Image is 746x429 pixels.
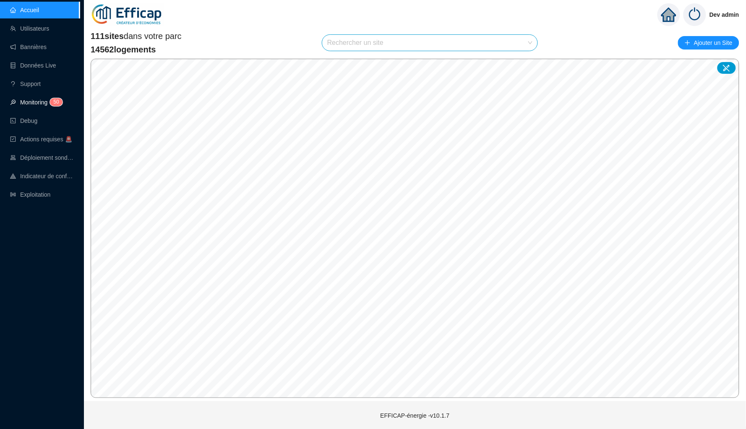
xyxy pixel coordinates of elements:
[10,154,74,161] a: clusterDéploiement sondes
[10,25,49,32] a: teamUtilisateurs
[91,30,182,42] span: dans votre parc
[91,59,739,398] canvas: Map
[661,7,676,22] span: home
[10,173,74,179] a: heat-mapIndicateur de confort
[56,99,59,105] span: 0
[10,81,41,87] a: questionSupport
[20,136,72,143] span: Actions requises 🚨
[50,98,62,106] sup: 50
[10,191,50,198] a: slidersExploitation
[53,99,56,105] span: 5
[10,44,47,50] a: notificationBannières
[10,7,39,13] a: homeAccueil
[91,44,182,55] span: 14562 logements
[10,99,60,106] a: monitorMonitoring50
[694,37,733,49] span: Ajouter un Site
[685,40,691,46] span: plus
[709,1,739,28] span: Dev admin
[10,62,56,69] a: databaseDonnées Live
[381,412,450,419] span: EFFICAP-énergie - v10.1.7
[10,117,37,124] a: codeDebug
[91,31,124,41] span: 111 sites
[683,3,706,26] img: power
[10,136,16,142] span: check-square
[678,36,739,49] button: Ajouter un Site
